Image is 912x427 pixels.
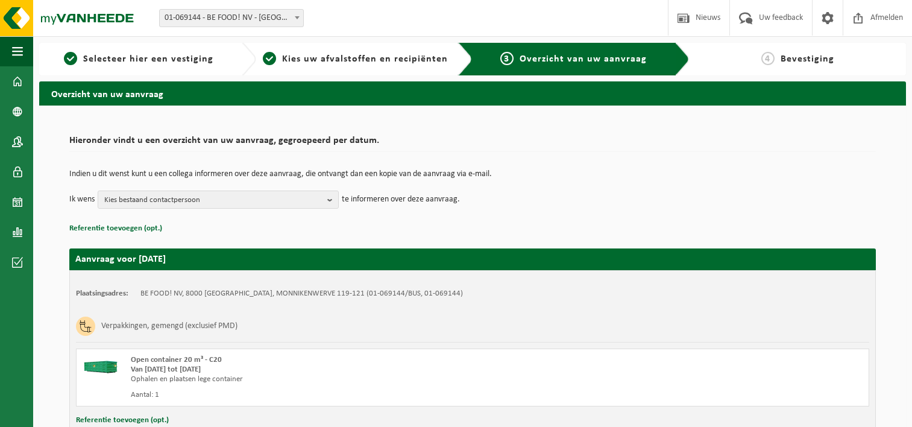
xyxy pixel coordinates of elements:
span: Selecteer hier een vestiging [83,54,213,64]
span: Bevestiging [781,54,834,64]
span: 1 [64,52,77,65]
button: Kies bestaand contactpersoon [98,191,339,209]
span: 01-069144 - BE FOOD! NV - BRUGGE [160,10,303,27]
span: 2 [263,52,276,65]
span: 4 [761,52,775,65]
span: 01-069144 - BE FOOD! NV - BRUGGE [159,9,304,27]
strong: Van [DATE] tot [DATE] [131,365,201,373]
strong: Aanvraag voor [DATE] [75,255,166,264]
p: Indien u dit wenst kunt u een collega informeren over deze aanvraag, die ontvangt dan een kopie v... [69,170,876,179]
a: 2Kies uw afvalstoffen en recipiënten [262,52,449,66]
span: Overzicht van uw aanvraag [520,54,647,64]
span: Kies uw afvalstoffen en recipiënten [282,54,448,64]
div: Ophalen en plaatsen lege container [131,375,521,384]
div: Aantal: 1 [131,390,521,400]
span: Open container 20 m³ - C20 [131,356,222,364]
a: 1Selecteer hier een vestiging [45,52,232,66]
strong: Plaatsingsadres: [76,289,128,297]
h2: Hieronder vindt u een overzicht van uw aanvraag, gegroepeerd per datum. [69,136,876,152]
p: te informeren over deze aanvraag. [342,191,460,209]
h2: Overzicht van uw aanvraag [39,81,906,105]
button: Referentie toevoegen (opt.) [69,221,162,236]
span: Kies bestaand contactpersoon [104,191,322,209]
span: 3 [500,52,514,65]
h3: Verpakkingen, gemengd (exclusief PMD) [101,317,237,336]
img: HK-XC-20-GN-00.png [83,355,119,373]
td: BE FOOD! NV, 8000 [GEOGRAPHIC_DATA], MONNIKENWERVE 119-121 (01-069144/BUS, 01-069144) [140,289,463,299]
p: Ik wens [69,191,95,209]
